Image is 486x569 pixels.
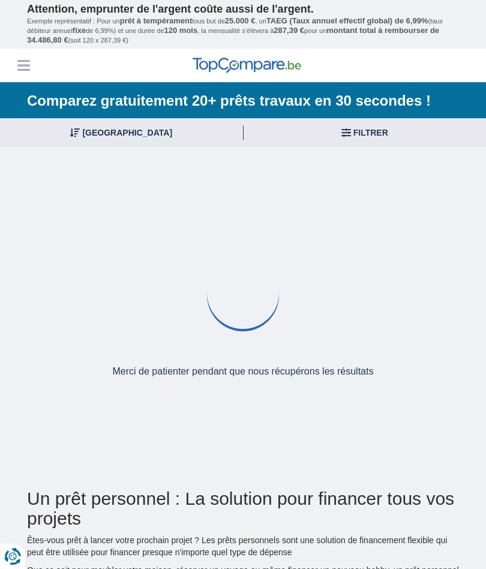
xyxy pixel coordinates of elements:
[14,56,32,74] button: Menu
[73,26,86,35] span: fixe
[353,128,388,137] span: Filtrer
[193,58,301,73] img: TopCompare
[27,26,439,44] span: montant total à rembourser de 34.486,80 €
[113,365,374,379] div: Merci de patienter pendant que nous récupérons les résultats
[164,26,198,35] span: 120 mois
[266,16,428,25] span: TAEG (Taux annuel effectif global) de 6,99%
[120,16,193,25] span: prêt à tempérament
[27,489,459,528] h2: Un prêt personnel : La solution pour financer tous vos projets
[225,16,256,25] span: 25.000 €
[27,3,459,16] p: Attention, emprunter de l'argent coûte aussi de l'argent.
[27,16,459,46] p: Exemple représentatif : Pour un tous but de , un (taux débiteur annuel de 6,99%) et une durée de ...
[27,91,459,110] h1: Comparez gratuitement 20+ prêts travaux en 30 secondes !
[27,534,459,558] p: Êtes-vous prêt à lancer votre prochain projet ? Les prêts personnels sont une solution de finance...
[274,26,304,35] span: 287,39 €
